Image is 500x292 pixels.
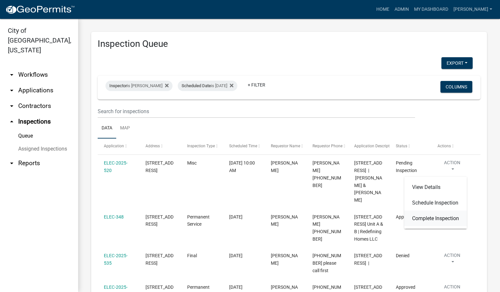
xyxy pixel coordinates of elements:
[187,253,197,258] span: Final
[354,160,382,203] span: 2407 MIDDLE RD 2407 Middle Road | Missi James B & Nancy A
[105,81,173,91] div: is [PERSON_NAME]
[8,118,16,126] i: arrow_drop_up
[139,139,181,154] datatable-header-cell: Address
[404,177,467,229] div: Action
[404,195,467,211] a: Schedule Inspection
[146,253,174,266] span: 3314 / B RIVERVIEW DRIVE
[98,38,480,49] h3: Inspection Queue
[104,253,128,266] a: ELEC-2025-535
[404,211,467,226] a: Complete Inspection
[229,284,258,291] div: [DATE]
[264,139,306,154] datatable-header-cell: Requestor Name
[146,160,174,173] span: 2407 MIDDLE RD
[243,79,271,91] a: + Filter
[431,139,473,154] datatable-header-cell: Actions
[437,144,451,148] span: Actions
[104,144,124,148] span: Application
[8,71,16,79] i: arrow_drop_down
[271,160,298,173] span: Jill Spear
[437,213,467,230] button: Action
[411,3,451,16] a: My Dashboard
[146,144,160,148] span: Address
[396,214,415,219] span: Approved
[374,3,392,16] a: Home
[437,159,467,176] button: Action
[312,214,341,242] span: chris 812-207-7397
[109,83,127,88] span: Inspector
[229,144,257,148] span: Scheduled Time
[451,3,495,16] a: [PERSON_NAME]
[229,252,258,259] div: [DATE]
[312,160,341,188] span: David Tuttle 502-379-0932
[312,253,341,273] span: 5025440419 please call first
[104,214,124,219] a: ELEC-348
[116,118,134,139] a: Map
[348,139,390,154] datatable-header-cell: Application Description
[146,214,174,227] span: 924 CHESTNUT STREET, EAST
[229,213,258,221] div: [DATE]
[271,144,300,148] span: Requestor Name
[354,144,395,148] span: Application Description
[8,159,16,167] i: arrow_drop_down
[8,102,16,110] i: arrow_drop_down
[271,214,298,227] span: CHRIS
[223,139,264,154] datatable-header-cell: Scheduled Time
[182,83,211,88] span: Scheduled Date
[187,144,215,148] span: Inspection Type
[396,253,410,258] span: Denied
[440,81,472,93] button: Columns
[98,105,415,118] input: Search for inspections
[187,214,210,227] span: Permanent Service
[396,160,417,173] span: Pending Inspection
[396,144,407,148] span: Status
[441,57,473,69] button: Export
[181,139,223,154] datatable-header-cell: Inspection Type
[392,3,411,16] a: Admin
[306,139,348,154] datatable-header-cell: Requestor Phone
[312,144,342,148] span: Requestor Phone
[390,139,431,154] datatable-header-cell: Status
[404,179,467,195] a: View Details
[8,86,16,94] i: arrow_drop_down
[187,160,197,166] span: Misc
[437,252,467,268] button: Action
[396,285,415,290] span: Approved
[178,81,237,91] div: is [DATE]
[354,253,382,266] span: 3314 / B RIVERVIEW DRIVE |
[354,214,383,242] span: 924 CHESTNUT STREET, EAST Duplex Unit A & B | Redefining Homes LLC
[271,253,298,266] span: David Wooten
[104,160,128,173] a: ELEC-2025-520
[229,159,258,174] div: [DATE] 10:00 AM
[98,118,116,139] a: Data
[98,139,139,154] datatable-header-cell: Application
